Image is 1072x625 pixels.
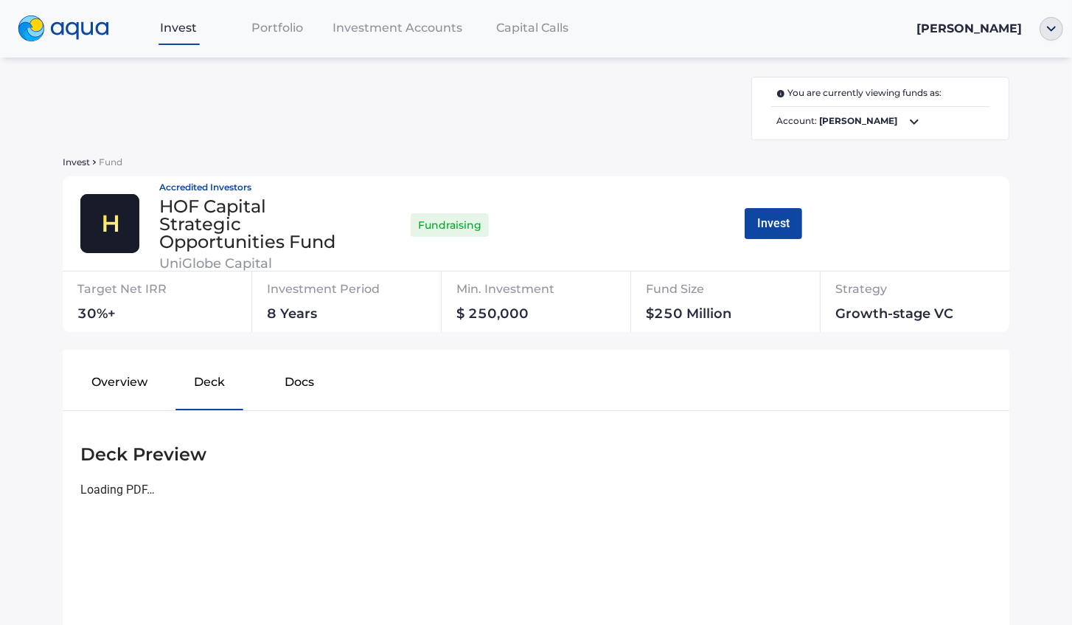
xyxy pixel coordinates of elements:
div: 8 Years [267,307,453,326]
span: You are currently viewing funds as: [777,86,942,100]
img: ellipse [1040,17,1063,41]
span: Fund [99,156,122,168]
img: sidearrow [93,160,96,165]
button: Overview [74,362,164,409]
a: Investment Accounts [327,13,468,43]
div: Loading PDF… [80,480,992,499]
button: Deck [164,362,254,409]
img: logo [18,15,109,42]
div: 30%+ [77,307,229,326]
img: thamesville [80,194,139,253]
span: Capital Calls [496,21,568,35]
div: Growth-stage VC [835,307,1021,326]
div: HOF Capital Strategic Opportunities Fund [159,198,347,251]
b: [PERSON_NAME] [820,115,898,126]
button: Invest [745,208,802,239]
button: Docs [254,362,344,409]
div: Strategy [835,277,1021,307]
div: $250 Million [646,307,813,326]
span: Account: [771,113,991,131]
div: Investment Period [267,277,453,307]
div: $ 250,000 [456,307,642,326]
a: Portfolio [228,13,327,43]
a: logo [9,12,130,46]
span: [PERSON_NAME] [916,21,1022,35]
img: i.svg [777,90,788,97]
div: UniGlobe Capital [159,257,347,270]
a: Invest [130,13,229,43]
div: Deck Preview [80,441,992,469]
a: Fund [96,154,122,168]
div: Accredited Investors [159,183,347,192]
div: Target Net IRR [77,277,229,307]
span: Invest [161,21,198,35]
span: Invest [63,156,90,168]
span: Portfolio [251,21,303,35]
div: Min. Investment [456,277,642,307]
div: Fund Size [646,277,813,307]
div: Fundraising [411,210,489,241]
span: Investment Accounts [333,21,462,35]
a: Capital Calls [468,13,596,43]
